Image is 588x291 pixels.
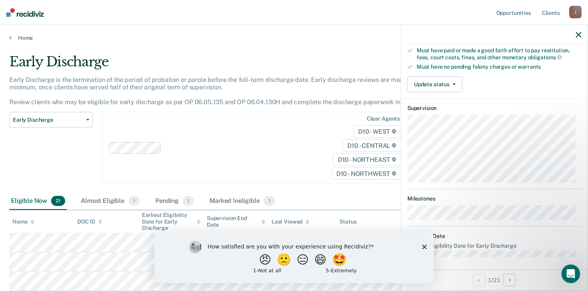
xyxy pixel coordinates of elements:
div: Last Viewed [272,218,309,225]
span: Early Discharge [13,117,83,123]
div: Status [340,218,357,225]
div: Marked Ineligible [208,193,277,210]
dt: Earliest Eligibility Date for Early Discharge [407,243,581,249]
div: Name [12,218,34,225]
iframe: Survey by Kim from Recidiviz [155,233,434,283]
div: Almost Eligible [79,193,141,210]
div: J [569,6,582,18]
img: Recidiviz [6,8,44,17]
p: Early Discharge is the termination of the period of probation or parole before the full-term disc... [9,76,429,106]
div: 1 / 21 [401,270,588,290]
span: 1 [128,196,140,206]
dt: Milestones [407,195,581,202]
dt: Eligibility Date [407,233,581,240]
span: 1 [183,196,194,206]
div: Supervision End Date [207,215,265,228]
span: warrants [518,64,541,70]
span: 1 [264,196,275,206]
span: 21 [51,196,65,206]
div: Early Discharge [9,54,450,76]
span: D10 - CENTRAL [342,139,401,152]
button: Update status [407,76,462,92]
iframe: Intercom live chat [561,264,580,283]
span: obligations [528,54,562,60]
div: Pending [154,193,195,210]
div: Must have no pending felony charges or [417,64,581,70]
button: Previous Opportunity [473,274,485,286]
div: Must have paid or made a good faith effort to pay restitution, fees, court costs, fines, and othe... [417,47,581,60]
div: Clear agents [367,115,400,122]
span: D10 - NORTHWEST [331,167,401,180]
div: Earliest Eligibility Date for Early Discharge [142,212,201,231]
div: DOC ID [77,218,102,225]
a: Home [9,34,579,41]
div: Eligible Now [9,193,67,210]
button: Next Opportunity [503,274,516,286]
dt: Supervision [407,105,581,112]
span: D10 - NORTHEAST [333,153,401,166]
span: D10 - WEST [353,125,401,138]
